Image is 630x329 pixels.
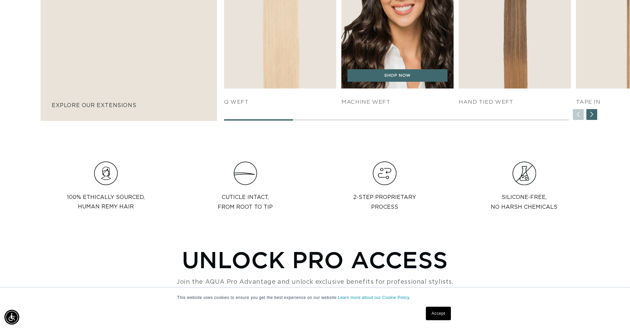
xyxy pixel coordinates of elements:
a: Learn more about our Cookie Policy. [338,295,411,300]
img: Hair_Icon_e13bf847-e4cc-4568-9d64-78eb6e132bb2.png [373,161,396,185]
a: SHOP NOW [347,69,447,82]
p: explore our extensions [52,101,206,110]
img: Clip_path_group_11631e23-4577-42dd-b462-36179a27abaf.png [234,161,257,185]
iframe: Chat Widget [596,297,630,329]
h2: UNLOCK PRO ACCESS [182,258,448,261]
p: 100% Ethically sourced, Human Remy Hair [67,193,145,212]
h4: q weft [224,99,336,106]
p: Cuticle intact, from root to tip [218,193,273,212]
p: 2-step proprietary process [353,193,416,212]
h4: HAND TIED WEFT [459,99,571,106]
p: Silicone-Free, No Harsh Chemicals [491,193,557,212]
div: Next slide [586,109,597,120]
h4: Machine Weft [341,99,454,106]
p: This website uses cookies to ensure you get the best experience on our website. [177,295,453,301]
div: Accessibility Menu [4,310,19,325]
img: Hair_Icon_a70f8c6f-f1c4-41e1-8dbd-f323a2e654e6.png [94,161,118,185]
a: Accept [426,307,451,320]
p: Join the AQUA Pro Advantage and unlock exclusive benefits for professional stylists. [176,278,453,286]
img: Group.png [512,161,536,185]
